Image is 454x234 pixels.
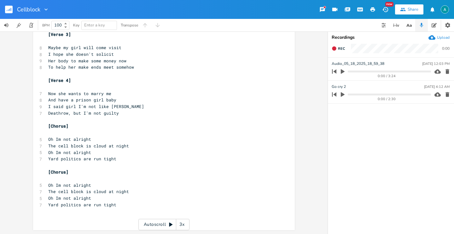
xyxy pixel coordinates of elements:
div: [DATE] 12:03 PM [422,62,450,66]
span: [Verse 4] [48,77,71,83]
span: Audio_05_18_2025_18_59_38 [332,61,384,67]
button: Upload [428,34,450,41]
button: New [379,4,392,15]
div: Share [408,7,418,12]
span: Maybe my girl will come visit [48,45,121,50]
div: 0:00 / 3:24 [343,74,431,78]
button: Share [395,4,423,14]
div: Upload [437,35,450,40]
span: And have a prison girl baby [48,97,116,103]
span: [Verse 3] [48,31,71,37]
span: Her body to make some money now [48,58,126,64]
span: Oh Im not alright [48,195,91,201]
span: Oh Im not alright [48,136,91,142]
span: Yard politics are run tight [48,202,116,208]
span: I said girl I'm not like [PERSON_NAME] [48,104,144,109]
div: Recordings [332,35,450,40]
div: New [385,2,393,7]
div: 3x [176,219,188,230]
div: [DATE] 4:12 AM [424,85,450,88]
span: The cell block is cloud at night [48,189,129,194]
span: Now she wants to marry me [48,91,111,96]
div: Autoscroll [138,219,189,230]
span: The cell block is cloud at night [48,143,129,149]
span: Yard politics are run tight [48,156,116,162]
span: Cellblock [17,7,40,12]
button: Rec [329,43,347,54]
div: Transpose [121,23,138,27]
span: [Chorus] [48,123,68,129]
div: 0:00 / 2:30 [343,97,431,101]
span: Rec [338,46,345,51]
span: [Chorus] [48,169,68,175]
img: Alex [441,5,449,14]
div: BPM [42,24,49,27]
div: 0:00 [442,47,450,50]
span: I hope she doesn't solicit [48,51,114,57]
span: Oh Im not alright [48,150,91,155]
span: Oh Im not alright [48,182,91,188]
span: Go cry 2 [332,84,346,90]
div: Key [73,23,79,27]
span: To help her make ends meet somehow [48,64,134,70]
span: Enter a key [84,22,105,28]
span: Deathrow, but I'm not guilty [48,110,119,116]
